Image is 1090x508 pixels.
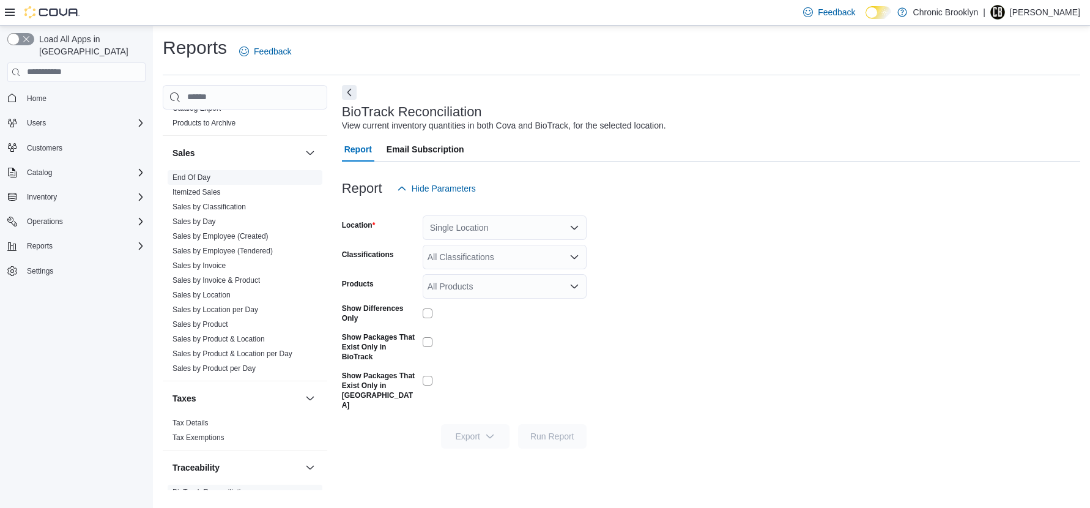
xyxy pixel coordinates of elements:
button: Settings [2,262,150,280]
button: Inventory [2,189,150,206]
span: Feedback [818,6,855,18]
span: Settings [27,266,53,276]
a: Catalog Export [172,104,221,113]
label: Show Packages That Exist Only in BioTrack [342,332,418,362]
span: Home [27,94,46,103]
span: Load All Apps in [GEOGRAPHIC_DATA] [34,33,146,58]
img: Cova [24,6,80,18]
span: Inventory [22,190,146,204]
span: Operations [22,214,146,229]
span: Customers [22,140,146,155]
a: Sales by Employee (Tendered) [172,247,273,255]
span: Catalog [22,165,146,180]
button: Traceability [303,460,317,475]
span: Catalog [27,168,52,177]
span: Feedback [254,45,291,58]
h3: BioTrack Reconciliation [342,105,482,119]
span: Reports [22,239,146,253]
button: Export [441,424,510,449]
span: Sales by Product & Location per Day [172,349,292,359]
button: Open list of options [569,252,579,262]
div: Taxes [163,416,327,450]
button: Hide Parameters [392,176,481,201]
h3: Traceability [172,461,220,474]
div: Traceability [163,485,327,504]
span: Sales by Location [172,290,231,300]
a: Sales by Product & Location [172,335,265,343]
button: Next [342,85,357,100]
button: Run Report [518,424,587,449]
span: Products to Archive [172,118,235,128]
span: Report [344,137,372,162]
h3: Taxes [172,392,196,405]
button: Home [2,89,150,107]
span: Run Report [530,430,574,443]
span: BioTrack Reconciliation [172,487,249,497]
span: Hide Parameters [412,182,476,195]
h3: Sales [172,147,195,159]
h3: Report [342,181,382,196]
button: Customers [2,139,150,157]
a: Sales by Product per Day [172,364,256,373]
span: Email Subscription [387,137,464,162]
a: Sales by Location [172,291,231,299]
div: Products [163,101,327,135]
button: Sales [172,147,300,159]
a: Settings [22,264,58,278]
button: Reports [2,237,150,255]
a: Sales by Classification [172,203,246,211]
a: Sales by Day [172,217,216,226]
a: BioTrack Reconciliation [172,488,249,496]
a: Sales by Invoice & Product [172,276,260,285]
button: Catalog [2,164,150,181]
div: Ned Farrell [990,5,1005,20]
button: Inventory [22,190,62,204]
label: Show Packages That Exist Only in [GEOGRAPHIC_DATA] [342,371,418,410]
a: Tax Exemptions [172,433,224,442]
a: Products to Archive [172,119,235,127]
button: Operations [22,214,68,229]
button: Taxes [172,392,300,405]
span: Operations [27,217,63,226]
span: Sales by Invoice & Product [172,275,260,285]
button: Traceability [172,461,300,474]
span: Settings [22,263,146,278]
button: Users [2,114,150,132]
a: Sales by Employee (Created) [172,232,269,241]
span: Sales by Classification [172,202,246,212]
div: Sales [163,170,327,381]
a: Feedback [234,39,296,64]
p: | [983,5,985,20]
span: Home [22,91,146,106]
button: Sales [303,146,317,160]
span: Customers [27,143,62,153]
label: Classifications [342,250,394,260]
a: Tax Details [172,419,209,427]
span: Users [22,116,146,130]
a: Sales by Product & Location per Day [172,349,292,358]
a: Sales by Product [172,320,228,329]
a: Home [22,91,51,106]
span: Itemized Sales [172,187,221,197]
label: Products [342,279,374,289]
a: Sales by Location per Day [172,305,258,314]
span: Reports [27,241,53,251]
p: Chronic Brooklyn [913,5,979,20]
a: Customers [22,141,67,155]
button: Users [22,116,51,130]
a: Sales by Invoice [172,261,226,270]
button: Open list of options [569,223,579,233]
h1: Reports [163,35,227,60]
span: Export [448,424,502,449]
span: Sales by Product [172,319,228,329]
div: View current inventory quantities in both Cova and BioTrack, for the selected location. [342,119,666,132]
span: Sales by Employee (Created) [172,231,269,241]
label: Show Differences Only [342,304,418,323]
a: Itemized Sales [172,188,221,196]
span: Tax Details [172,418,209,428]
span: Sales by Employee (Tendered) [172,246,273,256]
button: Reports [22,239,57,253]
